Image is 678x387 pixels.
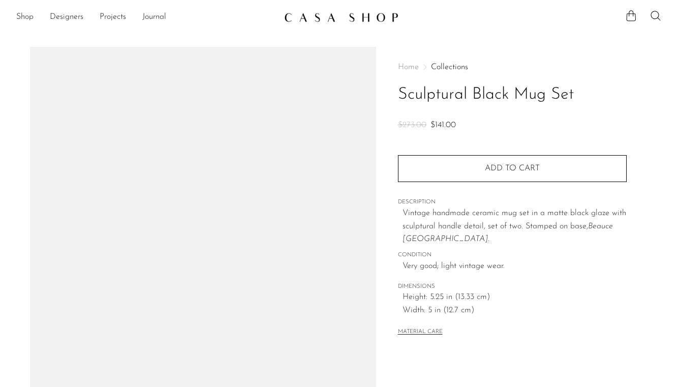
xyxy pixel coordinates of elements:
[16,9,276,26] nav: Desktop navigation
[430,121,456,129] span: $141.00
[403,304,627,317] span: Width: 5 in (12.7 cm)
[398,251,627,260] span: CONDITION
[403,207,627,246] p: Vintage handmade ceramic mug set in a matte black glaze with sculptural handle detail, set of two...
[398,282,627,291] span: DIMENSIONS
[431,63,468,71] a: Collections
[398,82,627,108] h1: Sculptural Black Mug Set
[398,155,627,182] button: Add to cart
[398,329,443,336] button: MATERIAL CARE
[398,63,419,71] span: Home
[16,11,34,24] a: Shop
[100,11,126,24] a: Projects
[403,260,627,273] span: Very good; light vintage wear.
[50,11,83,24] a: Designers
[142,11,166,24] a: Journal
[398,198,627,207] span: DESCRIPTION
[485,164,540,172] span: Add to cart
[16,9,276,26] ul: NEW HEADER MENU
[398,121,426,129] span: $273.00
[398,63,627,71] nav: Breadcrumbs
[403,291,627,304] span: Height: 5.25 in (13.33 cm)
